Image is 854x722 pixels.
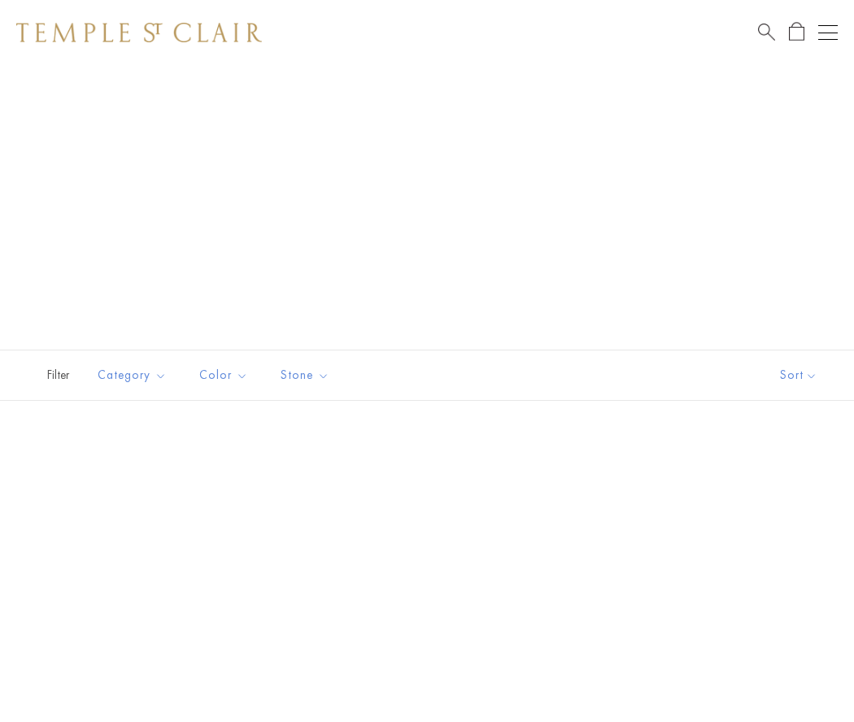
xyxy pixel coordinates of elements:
[268,357,342,394] button: Stone
[85,357,179,394] button: Category
[758,22,775,42] a: Search
[191,365,260,385] span: Color
[187,357,260,394] button: Color
[789,22,804,42] a: Open Shopping Bag
[818,23,838,42] button: Open navigation
[743,350,854,400] button: Show sort by
[16,23,262,42] img: Temple St. Clair
[89,365,179,385] span: Category
[272,365,342,385] span: Stone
